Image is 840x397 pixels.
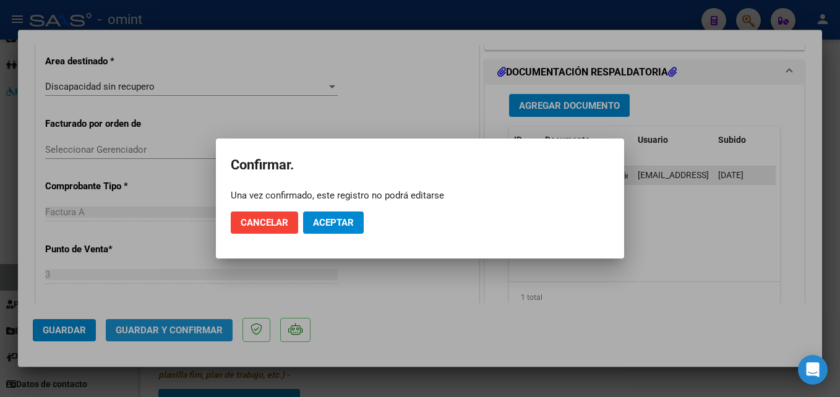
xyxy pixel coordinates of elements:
span: Aceptar [313,217,354,228]
div: Open Intercom Messenger [798,355,828,385]
h2: Confirmar. [231,153,609,177]
button: Aceptar [303,211,364,234]
div: Una vez confirmado, este registro no podrá editarse [231,189,609,202]
button: Cancelar [231,211,298,234]
span: Cancelar [241,217,288,228]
